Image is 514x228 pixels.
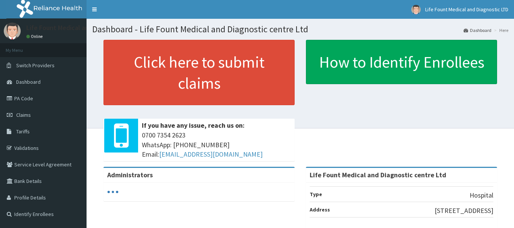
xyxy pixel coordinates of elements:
span: Switch Providers [16,62,55,69]
p: Life Fount Medical and Diagnostic LTD [26,24,138,31]
span: Dashboard [16,79,41,85]
span: Life Fount Medical and Diagnostic LTD [425,6,508,13]
span: Claims [16,112,31,118]
a: Dashboard [464,27,491,33]
a: Click here to submit claims [103,40,295,105]
a: Online [26,34,44,39]
strong: Life Fount Medical and Diagnostic centre Ltd [310,171,446,179]
p: [STREET_ADDRESS] [435,206,493,216]
b: If you have any issue, reach us on: [142,121,245,130]
img: User Image [411,5,421,14]
a: [EMAIL_ADDRESS][DOMAIN_NAME] [159,150,263,159]
b: Address [310,206,330,213]
span: Tariffs [16,128,30,135]
img: User Image [4,23,21,39]
svg: audio-loading [107,186,119,198]
a: How to Identify Enrollees [306,40,497,84]
p: Hospital [470,190,493,200]
b: Administrators [107,171,153,179]
span: 0700 7354 2623 WhatsApp: [PHONE_NUMBER] Email: [142,130,291,159]
li: Here [492,27,508,33]
h1: Dashboard - Life Fount Medical and Diagnostic centre Ltd [92,24,508,34]
b: Type [310,191,322,198]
